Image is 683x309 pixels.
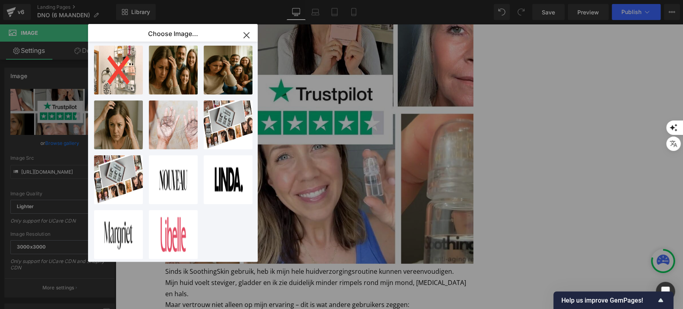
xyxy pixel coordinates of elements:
[148,30,198,38] p: Choose Image...
[561,295,665,305] button: Show survey - Help us improve GemPages!
[561,297,656,304] span: Help us improve GemPages!
[656,282,675,301] div: Open Intercom Messenger
[50,242,358,275] p: Sinds ik SoothingSkin gebruik, heb ik mijn hele huidverzorgingsroutine kunnen vereenvoudigen. Mij...
[50,275,358,287] p: Maar vertrouw niet alleen op mijn ervaring – dit is wat andere gebruikers zeggen:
